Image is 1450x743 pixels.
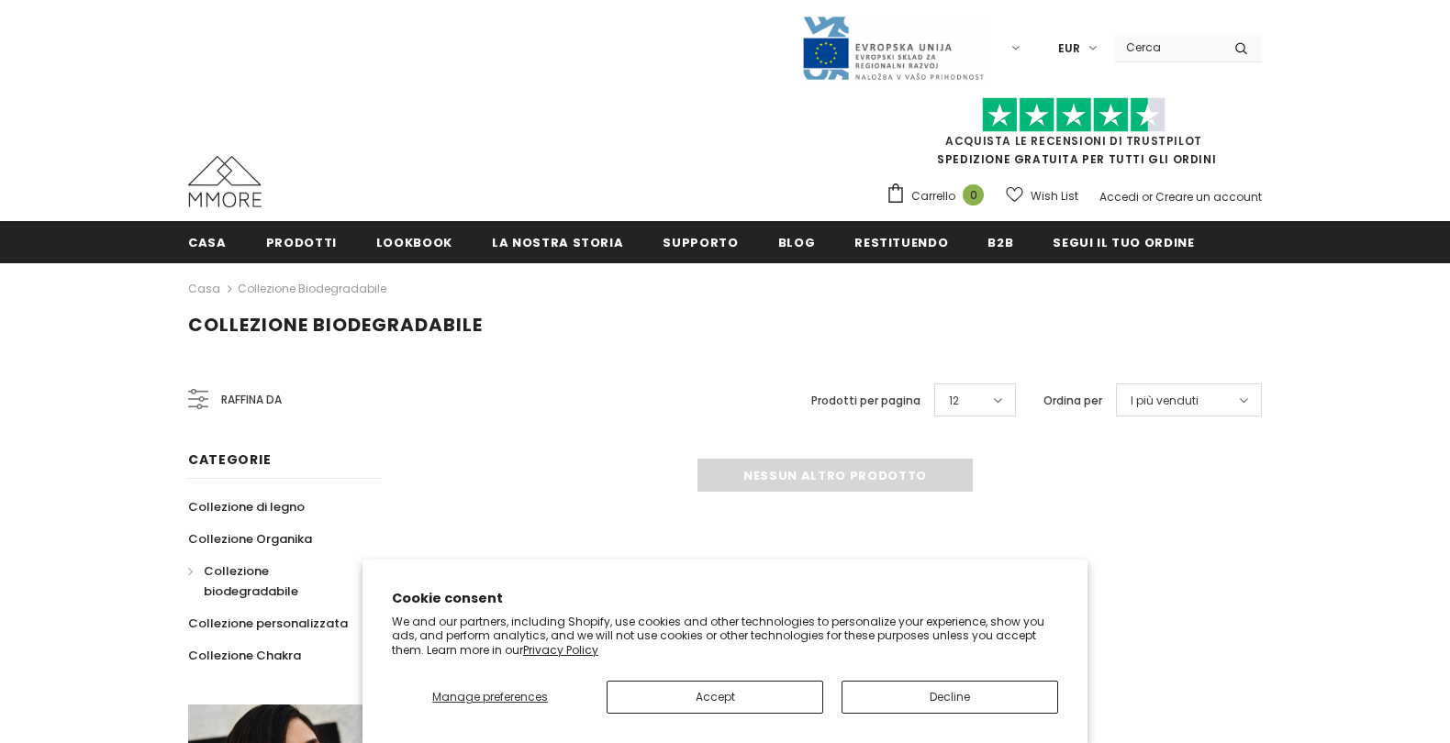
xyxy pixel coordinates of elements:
[1043,392,1102,410] label: Ordina per
[188,555,361,607] a: Collezione biodegradabile
[886,183,993,210] a: Carrello 0
[987,234,1013,251] span: B2B
[963,184,984,205] span: 0
[1155,189,1262,205] a: Creare un account
[945,133,1202,149] a: Acquista le recensioni di TrustPilot
[188,607,348,639] a: Collezione personalizzata
[188,234,227,251] span: Casa
[188,450,271,469] span: Categorie
[523,642,598,658] a: Privacy Policy
[811,392,920,410] label: Prodotti per pagina
[1006,180,1078,212] a: Wish List
[982,97,1166,133] img: Fidati di Pilot Stars
[1058,39,1080,58] span: EUR
[221,390,282,410] span: Raffina da
[392,681,588,714] button: Manage preferences
[1115,34,1221,61] input: Search Site
[266,234,337,251] span: Prodotti
[204,562,298,600] span: Collezione biodegradabile
[607,681,823,714] button: Accept
[1099,189,1139,205] a: Accedi
[854,234,948,251] span: Restituendo
[886,105,1262,167] span: SPEDIZIONE GRATUITA PER TUTTI GLI ORDINI
[188,523,312,555] a: Collezione Organika
[842,681,1058,714] button: Decline
[492,221,623,262] a: La nostra storia
[376,234,452,251] span: Lookbook
[432,689,548,704] span: Manage preferences
[801,15,985,82] img: Javni Razpis
[1142,189,1153,205] span: or
[392,589,1058,608] h2: Cookie consent
[778,234,816,251] span: Blog
[376,221,452,262] a: Lookbook
[238,281,386,296] a: Collezione biodegradabile
[663,221,738,262] a: supporto
[188,491,305,523] a: Collezione di legno
[663,234,738,251] span: supporto
[1031,187,1078,205] span: Wish List
[778,221,816,262] a: Blog
[188,615,348,632] span: Collezione personalizzata
[188,647,301,664] span: Collezione Chakra
[188,156,262,207] img: Casi MMORE
[1131,392,1199,410] span: I più venduti
[188,498,305,516] span: Collezione di legno
[188,278,220,300] a: Casa
[854,221,948,262] a: Restituendo
[188,221,227,262] a: Casa
[392,615,1058,658] p: We and our partners, including Shopify, use cookies and other technologies to personalize your ex...
[911,187,955,205] span: Carrello
[492,234,623,251] span: La nostra storia
[1053,234,1194,251] span: Segui il tuo ordine
[1053,221,1194,262] a: Segui il tuo ordine
[266,221,337,262] a: Prodotti
[949,392,959,410] span: 12
[801,39,985,55] a: Javni Razpis
[188,639,301,671] a: Collezione Chakra
[987,221,1013,262] a: B2B
[188,530,312,548] span: Collezione Organika
[188,312,483,338] span: Collezione biodegradabile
